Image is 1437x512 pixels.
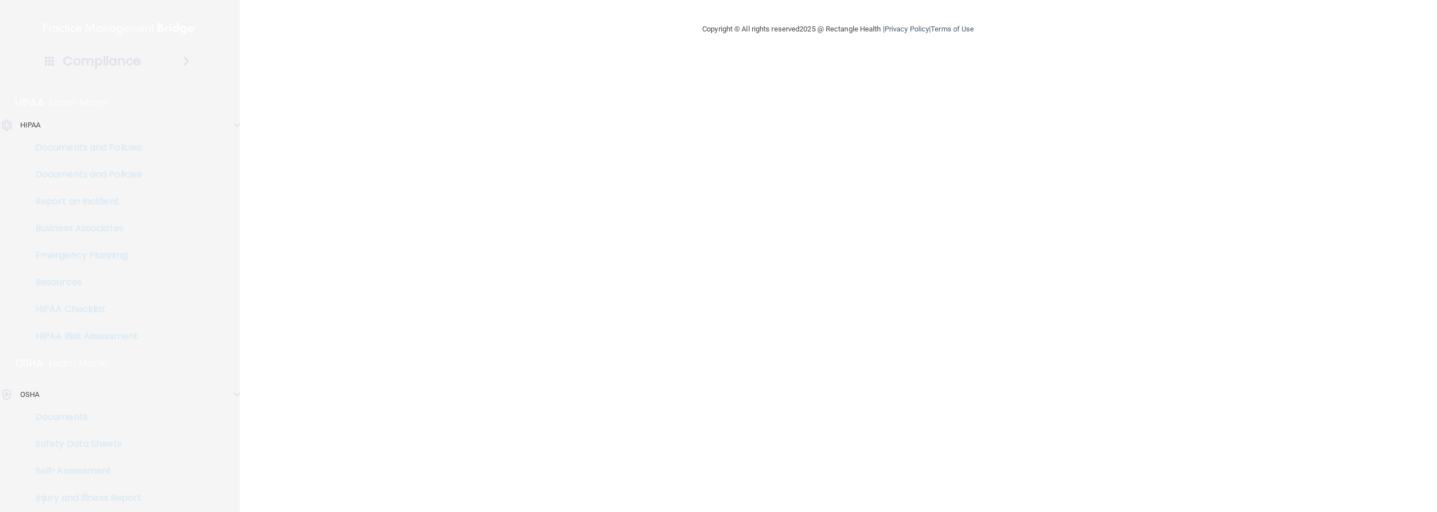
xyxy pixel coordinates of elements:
[63,53,141,69] h4: Compliance
[7,277,161,288] p: Resources
[7,438,161,450] p: Safety Data Sheets
[43,17,196,40] img: PMB logo
[931,25,974,33] a: Terms of Use
[7,169,161,180] p: Documents and Policies
[49,356,108,370] p: Learn More!
[7,412,161,423] p: Documents
[7,250,161,261] p: Emergency Planning
[49,96,109,109] p: Learn More!
[7,465,161,477] p: Self-Assessment
[15,356,43,370] p: OSHA
[633,11,1043,47] div: Copyright © All rights reserved 2025 @ Rectangle Health | |
[20,388,39,401] p: OSHA
[885,25,929,33] a: Privacy Policy
[7,223,161,234] p: Business Associates
[20,118,41,132] p: HIPAA
[7,331,161,342] p: HIPAA Risk Assessment
[7,142,161,153] p: Documents and Policies
[7,492,161,504] p: Injury and Illness Report
[15,96,44,109] p: HIPAA
[7,196,161,207] p: Report an Incident
[7,304,161,315] p: HIPAA Checklist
